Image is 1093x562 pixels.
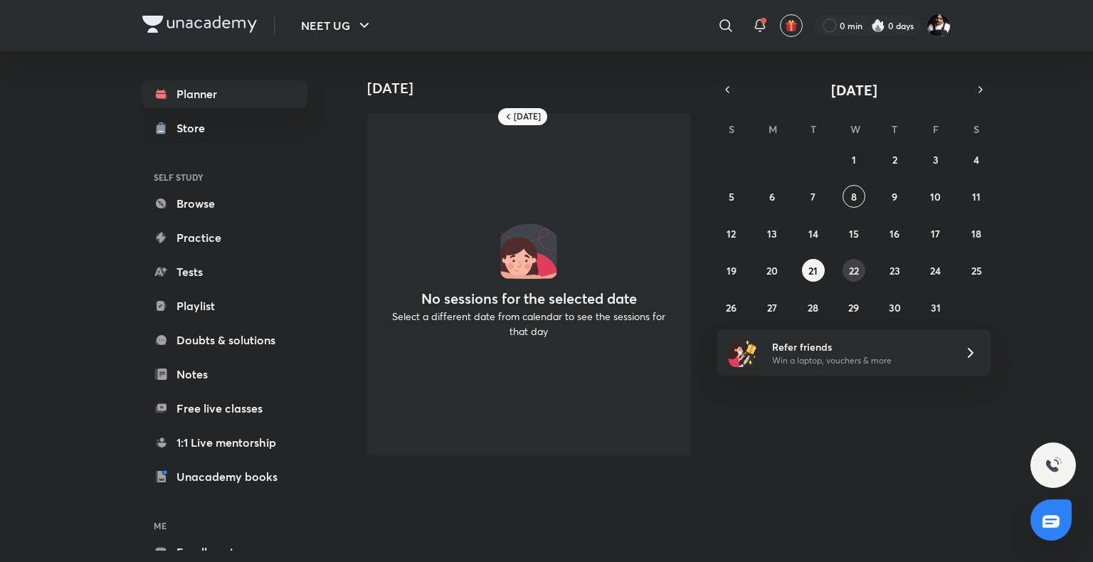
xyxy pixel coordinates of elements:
[965,222,988,245] button: October 18, 2025
[292,11,381,40] button: NEET UG
[933,153,939,166] abbr: October 3, 2025
[142,514,307,538] h6: ME
[850,122,860,136] abbr: Wednesday
[142,428,307,457] a: 1:1 Live mentorship
[802,259,825,282] button: October 21, 2025
[892,122,897,136] abbr: Thursday
[142,223,307,252] a: Practice
[761,222,783,245] button: October 13, 2025
[843,185,865,208] button: October 8, 2025
[766,264,778,277] abbr: October 20, 2025
[883,148,906,171] button: October 2, 2025
[851,190,857,203] abbr: October 8, 2025
[142,80,307,108] a: Planner
[852,153,856,166] abbr: October 1, 2025
[924,222,947,245] button: October 17, 2025
[971,264,982,277] abbr: October 25, 2025
[931,227,940,240] abbr: October 17, 2025
[727,227,736,240] abbr: October 12, 2025
[729,122,734,136] abbr: Sunday
[802,296,825,319] button: October 28, 2025
[924,148,947,171] button: October 3, 2025
[973,153,979,166] abbr: October 4, 2025
[889,227,899,240] abbr: October 16, 2025
[176,120,213,137] div: Store
[965,259,988,282] button: October 25, 2025
[848,301,859,314] abbr: October 29, 2025
[142,326,307,354] a: Doubts & solutions
[802,222,825,245] button: October 14, 2025
[761,259,783,282] button: October 20, 2025
[924,259,947,282] button: October 24, 2025
[767,301,777,314] abbr: October 27, 2025
[780,14,803,37] button: avatar
[726,301,736,314] abbr: October 26, 2025
[808,301,818,314] abbr: October 28, 2025
[843,296,865,319] button: October 29, 2025
[142,292,307,320] a: Playlist
[761,185,783,208] button: October 6, 2025
[142,258,307,286] a: Tests
[142,189,307,218] a: Browse
[808,227,818,240] abbr: October 14, 2025
[971,227,981,240] abbr: October 18, 2025
[720,185,743,208] button: October 5, 2025
[367,80,702,97] h4: [DATE]
[1045,457,1062,474] img: ttu
[772,339,947,354] h6: Refer friends
[142,165,307,189] h6: SELF STUDY
[973,122,979,136] abbr: Saturday
[761,296,783,319] button: October 27, 2025
[892,190,897,203] abbr: October 9, 2025
[965,148,988,171] button: October 4, 2025
[720,259,743,282] button: October 19, 2025
[769,122,777,136] abbr: Monday
[892,153,897,166] abbr: October 2, 2025
[142,462,307,491] a: Unacademy books
[926,14,951,38] img: Prince Kandara
[142,16,257,33] img: Company Logo
[720,296,743,319] button: October 26, 2025
[384,309,673,339] p: Select a different date from calendar to see the sessions for that day
[769,190,775,203] abbr: October 6, 2025
[421,290,637,307] h4: No sessions for the selected date
[843,222,865,245] button: October 15, 2025
[802,185,825,208] button: October 7, 2025
[772,354,947,367] p: Win a laptop, vouchers & more
[965,185,988,208] button: October 11, 2025
[843,259,865,282] button: October 22, 2025
[933,122,939,136] abbr: Friday
[810,122,816,136] abbr: Tuesday
[727,264,736,277] abbr: October 19, 2025
[924,296,947,319] button: October 31, 2025
[924,185,947,208] button: October 10, 2025
[889,301,901,314] abbr: October 30, 2025
[883,296,906,319] button: October 30, 2025
[930,264,941,277] abbr: October 24, 2025
[810,190,815,203] abbr: October 7, 2025
[785,19,798,32] img: avatar
[831,80,877,100] span: [DATE]
[883,222,906,245] button: October 16, 2025
[729,339,757,367] img: referral
[737,80,971,100] button: [DATE]
[849,264,859,277] abbr: October 22, 2025
[808,264,818,277] abbr: October 21, 2025
[142,394,307,423] a: Free live classes
[500,222,557,279] img: No events
[883,185,906,208] button: October 9, 2025
[931,301,941,314] abbr: October 31, 2025
[729,190,734,203] abbr: October 5, 2025
[142,360,307,388] a: Notes
[883,259,906,282] button: October 23, 2025
[514,111,541,122] h6: [DATE]
[843,148,865,171] button: October 1, 2025
[930,190,941,203] abbr: October 10, 2025
[972,190,981,203] abbr: October 11, 2025
[720,222,743,245] button: October 12, 2025
[849,227,859,240] abbr: October 15, 2025
[871,18,885,33] img: streak
[767,227,777,240] abbr: October 13, 2025
[142,16,257,36] a: Company Logo
[142,114,307,142] a: Store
